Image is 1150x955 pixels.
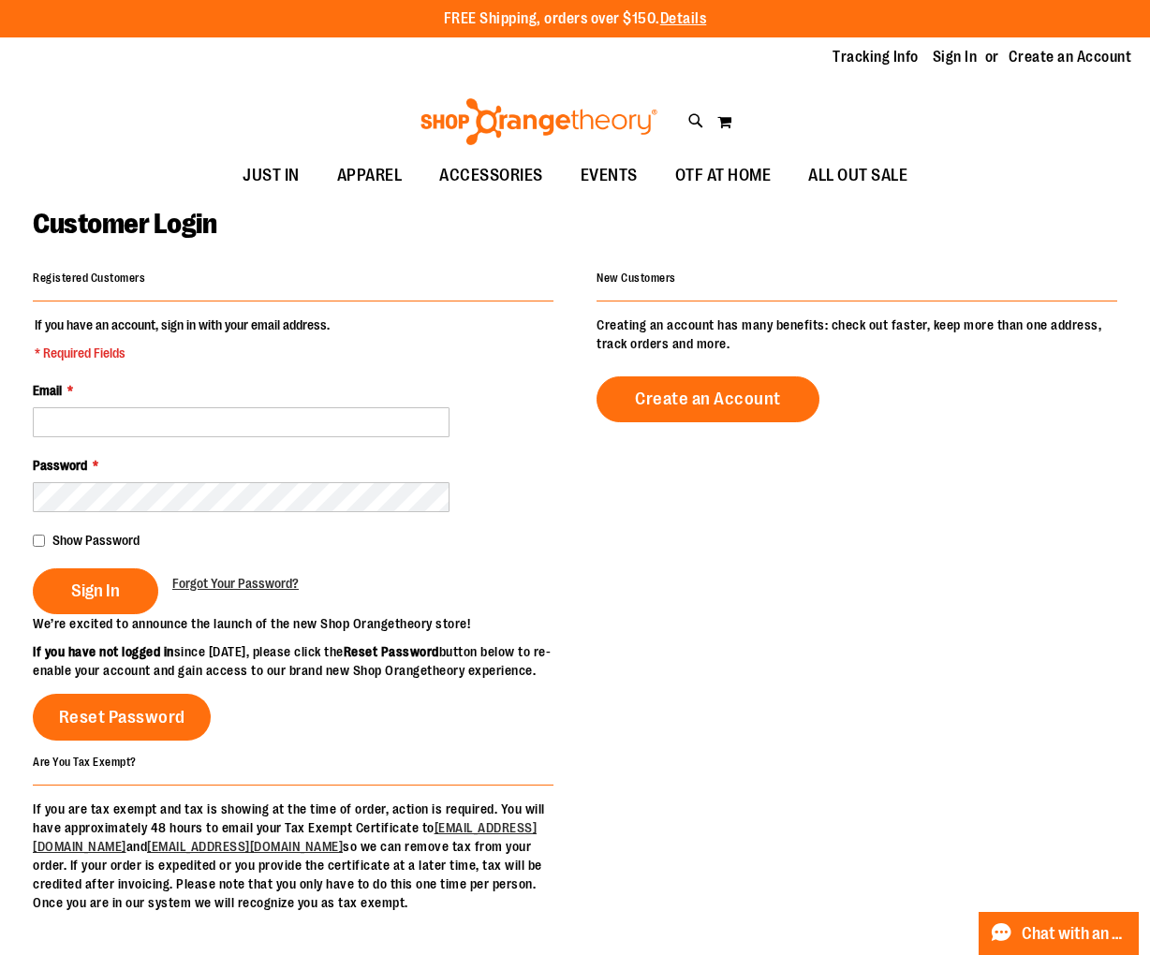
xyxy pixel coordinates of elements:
[1022,925,1128,943] span: Chat with an Expert
[581,154,638,197] span: EVENTS
[59,707,185,727] span: Reset Password
[344,644,439,659] strong: Reset Password
[33,642,575,680] p: since [DATE], please click the button below to re-enable your account and gain access to our bran...
[444,8,707,30] p: FREE Shipping, orders over $150.
[675,154,772,197] span: OTF AT HOME
[52,533,140,548] span: Show Password
[33,694,211,741] a: Reset Password
[33,614,575,633] p: We’re excited to announce the launch of the new Shop Orangetheory store!
[933,47,978,67] a: Sign In
[33,316,332,362] legend: If you have an account, sign in with your email address.
[243,154,300,197] span: JUST IN
[33,458,87,473] span: Password
[33,272,145,285] strong: Registered Customers
[33,800,553,912] p: If you are tax exempt and tax is showing at the time of order, action is required. You will have ...
[33,755,137,768] strong: Are You Tax Exempt?
[418,98,660,145] img: Shop Orangetheory
[172,576,299,591] span: Forgot Your Password?
[597,316,1117,353] p: Creating an account has many benefits: check out faster, keep more than one address, track orders...
[597,272,676,285] strong: New Customers
[1009,47,1132,67] a: Create an Account
[33,208,216,240] span: Customer Login
[33,644,174,659] strong: If you have not logged in
[35,344,330,362] span: * Required Fields
[979,912,1140,955] button: Chat with an Expert
[635,389,781,409] span: Create an Account
[33,568,158,614] button: Sign In
[71,580,120,601] span: Sign In
[439,154,543,197] span: ACCESSORIES
[337,154,403,197] span: APPAREL
[833,47,919,67] a: Tracking Info
[147,839,343,854] a: [EMAIL_ADDRESS][DOMAIN_NAME]
[172,574,299,593] a: Forgot Your Password?
[33,383,62,398] span: Email
[597,376,819,422] a: Create an Account
[660,10,707,27] a: Details
[808,154,907,197] span: ALL OUT SALE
